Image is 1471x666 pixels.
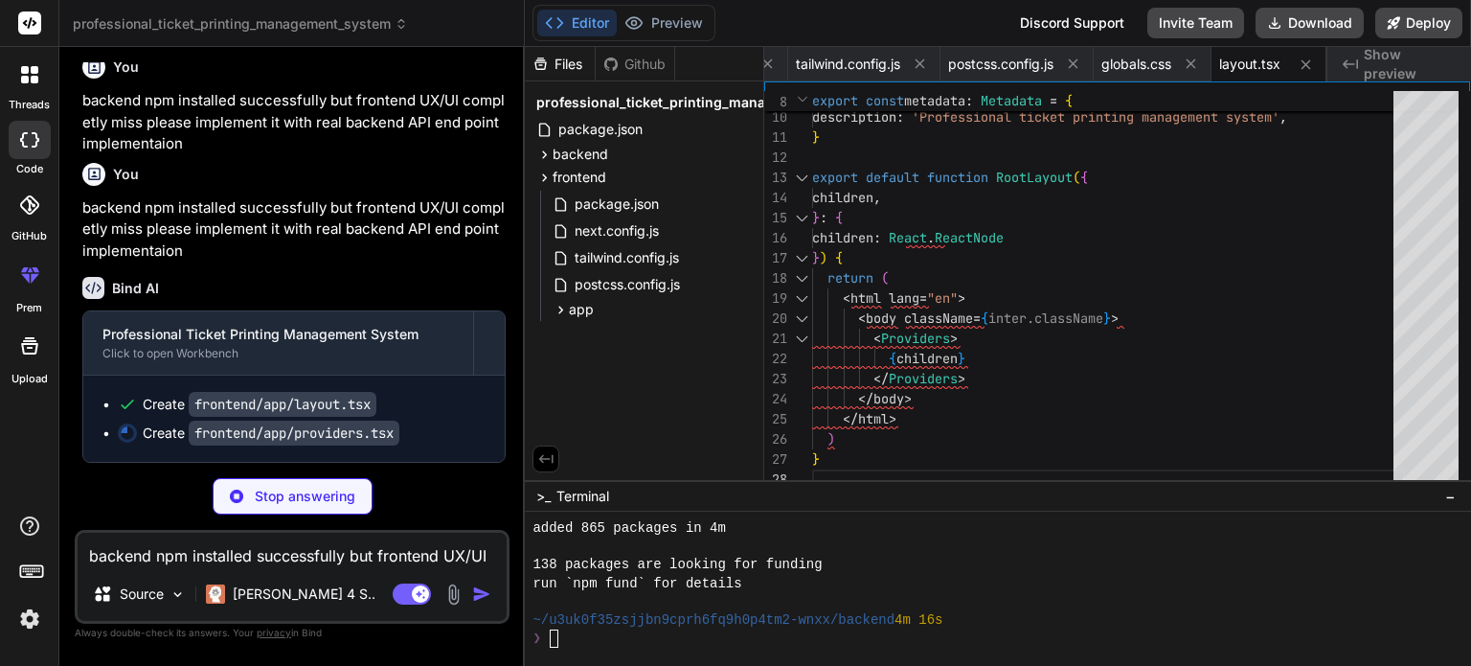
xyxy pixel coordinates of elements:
span: ) [827,430,835,448]
span: className [1034,310,1103,327]
span: > [1111,310,1119,327]
div: 18 [764,268,787,288]
button: Professional Ticket Printing Management SystemClick to open Workbench [83,311,473,375]
span: . [1027,310,1034,327]
span: } [958,350,965,367]
span: Providers [889,370,958,387]
img: Pick Models [170,586,186,603]
span: : [896,108,904,126]
span: } [812,128,820,146]
div: 23 [764,369,787,389]
span: { [1080,169,1088,186]
div: 27 [764,449,787,470]
span: { [1065,92,1073,109]
span: , [1279,108,1287,126]
span: } [812,249,820,266]
span: const [866,92,904,109]
span: metadata [904,92,965,109]
label: prem [16,300,42,316]
span: < [873,330,881,347]
img: Claude 4 Sonnet [206,585,225,604]
span: RootLayout [996,169,1073,186]
span: export [812,169,858,186]
div: Click to collapse the range. [789,309,814,329]
span: professional_ticket_printing_management_system [73,14,408,34]
span: { [981,310,988,327]
span: layout.tsx [1219,55,1280,74]
img: icon [472,585,491,604]
span: } [812,209,820,226]
button: Preview [617,10,711,36]
span: return [827,269,873,287]
p: backend npm installed successfully but frontend UX/UI completly miss please implement it with rea... [82,197,506,263]
span: { [835,249,843,266]
button: Invite Team [1147,8,1244,38]
span: body [873,390,904,407]
span: React [889,229,927,246]
h6: Bind AI [112,279,159,298]
div: 26 [764,429,787,449]
span: = [1050,92,1057,109]
div: 21 [764,329,787,349]
span: { [889,350,896,367]
span: 8 [764,92,787,112]
span: children [812,189,873,206]
span: tailwind.config.js [796,55,900,74]
span: } [812,450,820,468]
span: body className [866,310,973,327]
span: : [820,209,827,226]
div: 11 [764,127,787,148]
span: < [858,310,866,327]
span: package.json [556,118,645,141]
span: Terminal [556,487,609,506]
span: Metadata [981,92,1042,109]
div: Github [596,55,674,74]
span: >_ [536,487,551,506]
span: 138 packages are looking for funding [532,556,822,574]
div: Create [143,395,376,414]
div: 10 [764,107,787,127]
span: html lang [850,289,919,307]
div: 16 [764,228,787,248]
div: 28 [764,470,787,490]
span: children [812,229,873,246]
span: privacy [257,627,291,638]
div: Click to open Workbench [102,346,454,361]
div: Click to collapse the range. [789,288,814,309]
code: frontend/app/providers.tsx [189,421,399,446]
span: ReactNode [935,229,1004,246]
span: default [866,169,919,186]
span: </ [873,370,889,387]
span: export [812,92,858,109]
label: Upload [11,371,48,387]
span: next.config.js [573,219,661,242]
span: Providers [881,330,950,347]
p: Source [120,585,164,604]
span: added 865 packages in 4m [532,519,725,538]
p: Stop answering [255,487,355,506]
div: 13 [764,168,787,188]
span: run `npm fund` for details [532,575,741,593]
div: 15 [764,208,787,228]
span: html [858,410,889,427]
p: backend npm installed successfully but frontend UX/UI completly miss please implement it with rea... [82,90,506,155]
div: Click to collapse the range. [789,168,814,188]
div: Create [143,424,399,443]
span: postcss.config.js [573,273,682,296]
span: app [569,300,594,319]
span: < [843,289,850,307]
span: frontend [553,168,606,187]
div: 25 [764,409,787,429]
div: Click to collapse the range. [789,329,814,349]
div: 17 [764,248,787,268]
p: [PERSON_NAME] 4 S.. [233,585,375,604]
div: Click to collapse the range. [789,268,814,288]
div: Click to collapse the range. [789,248,814,268]
div: 24 [764,389,787,409]
span: } [1103,310,1111,327]
span: ( [1073,169,1080,186]
span: function [927,169,988,186]
h6: You [113,165,139,184]
span: 4m 16s [894,611,942,630]
span: { [835,209,843,226]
